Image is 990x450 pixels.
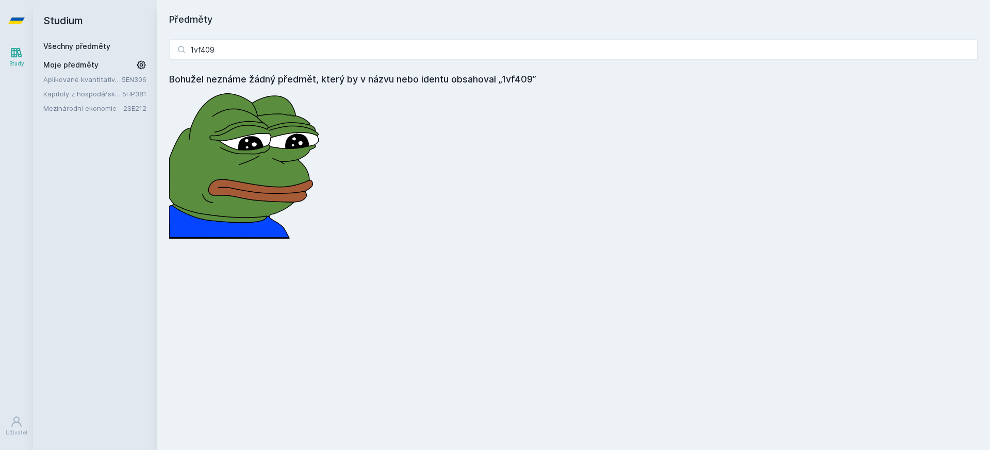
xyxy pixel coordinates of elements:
img: error_picture.png [169,87,324,239]
a: 5EN306 [122,75,146,84]
a: Study [2,41,31,73]
div: Uživatel [6,429,27,437]
a: Uživatel [2,410,31,442]
input: Název nebo ident předmětu… [169,39,978,60]
a: 5HP381 [122,90,146,98]
a: Mezinárodní ekonomie [43,103,123,113]
a: 2SE212 [123,104,146,112]
div: Study [9,60,24,68]
h1: Předměty [169,12,978,27]
span: Moje předměty [43,60,98,70]
a: Všechny předměty [43,42,110,51]
a: Aplikované kvantitativní metody I [43,74,122,85]
a: Kapitoly z hospodářské politiky [43,89,122,99]
h4: Bohužel neznáme žádný předmět, který by v názvu nebo identu obsahoval „1vf409” [169,72,978,87]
